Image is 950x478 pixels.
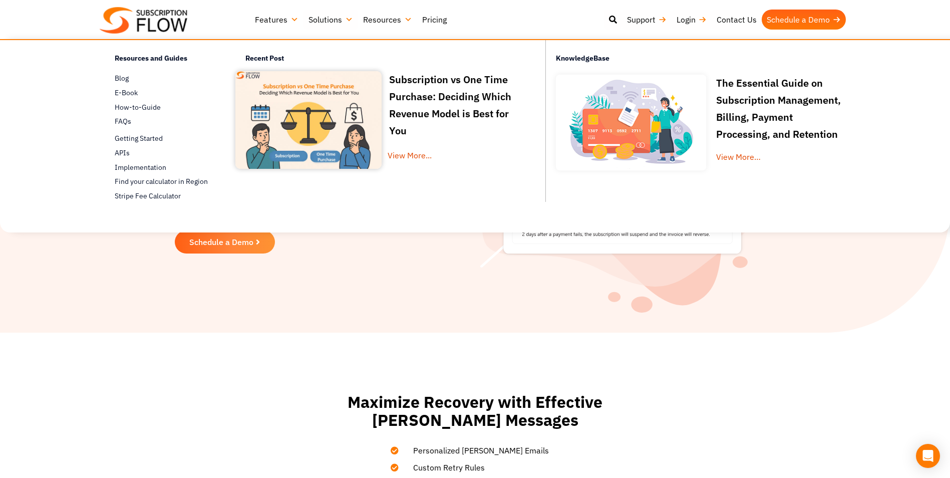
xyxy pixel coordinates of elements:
[235,71,382,169] img: Subscription vs One Time Purchase
[401,461,485,473] span: Custom Retry Rules
[115,176,211,188] a: Find your calculator in Region
[551,70,711,175] img: Online-recurring-Billing-software
[175,230,275,254] a: Schedule a Demo
[115,88,138,98] span: E-Book
[115,116,211,128] a: FAQs
[716,152,761,162] a: View More…
[115,132,211,144] a: Getting Started
[115,72,211,84] a: Blog
[305,393,646,430] h2: Maximize Recovery with Effective [PERSON_NAME] Messages
[716,75,848,143] p: The Essential Guide on Subscription Management, Billing, Payment Processing, and Retention
[115,116,131,127] span: FAQs
[303,10,358,30] a: Solutions
[115,53,211,67] h4: Resources and Guides
[115,101,211,113] a: How-to-Guide
[389,73,511,140] a: Subscription vs One Time Purchase: Deciding Which Revenue Model is Best for You
[712,10,762,30] a: Contact Us
[115,162,166,173] span: Implementation
[672,10,712,30] a: Login
[115,87,211,99] a: E-Book
[762,10,846,30] a: Schedule a Demo
[250,10,303,30] a: Features
[100,7,187,34] img: Subscriptionflow
[358,10,417,30] a: Resources
[916,444,940,468] div: Open Intercom Messenger
[115,73,129,84] span: Blog
[115,147,211,159] a: APIs
[401,444,549,456] span: Personalized [PERSON_NAME] Emails
[622,10,672,30] a: Support
[245,53,538,67] h4: Recent Post
[556,48,863,70] h4: KnowledgeBase
[115,190,211,202] a: Stripe Fee Calculator
[115,148,130,158] span: APIs
[189,238,253,246] span: Schedule a Demo
[115,133,163,144] span: Getting Started
[388,149,528,177] a: View More...
[115,102,161,113] span: How-to-Guide
[115,161,211,173] a: Implementation
[417,10,452,30] a: Pricing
